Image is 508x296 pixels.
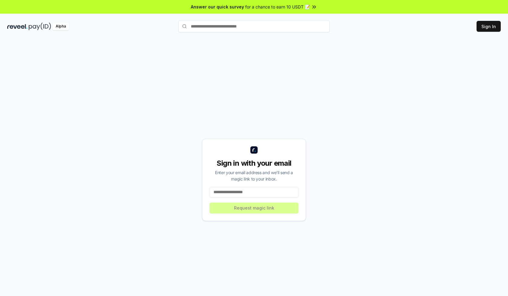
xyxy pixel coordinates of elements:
[52,23,69,30] div: Alpha
[210,158,298,168] div: Sign in with your email
[477,21,501,32] button: Sign In
[245,4,310,10] span: for a chance to earn 10 USDT 📝
[250,146,258,154] img: logo_small
[191,4,244,10] span: Answer our quick survey
[7,23,28,30] img: reveel_dark
[29,23,51,30] img: pay_id
[210,169,298,182] div: Enter your email address and we’ll send a magic link to your inbox.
